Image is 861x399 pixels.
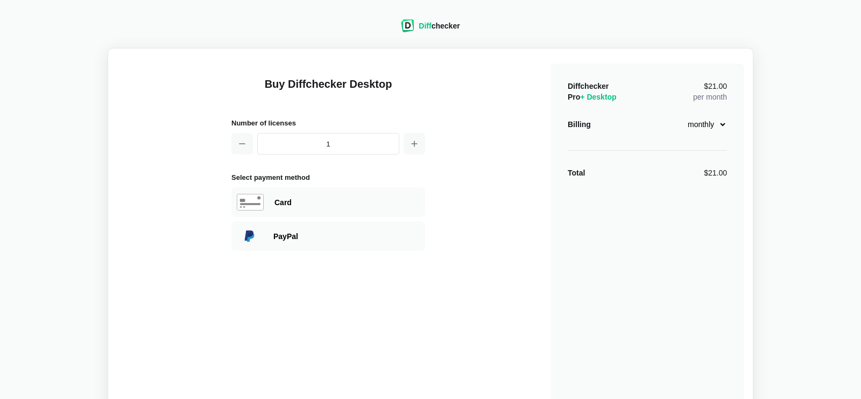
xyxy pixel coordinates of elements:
h1: Buy Diffchecker Desktop [231,76,425,104]
div: Paying with Card [231,187,425,217]
div: Paying with PayPal [231,221,425,251]
span: Diff [419,22,431,30]
a: Diffchecker logoDiffchecker [401,25,460,34]
div: Billing [568,119,591,130]
div: checker [419,20,460,31]
h2: Select payment method [231,172,425,183]
div: per month [693,81,727,102]
div: Paying with Card [274,197,420,208]
span: Diffchecker [568,82,609,90]
span: $21.00 [704,82,727,90]
strong: Total [568,169,585,177]
img: Diffchecker logo [401,19,414,32]
span: + Desktop [580,93,616,101]
span: Pro [568,93,617,101]
div: Paying with PayPal [273,231,420,242]
div: $21.00 [704,167,727,178]
h2: Number of licenses [231,117,425,129]
input: 1 [257,133,399,155]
